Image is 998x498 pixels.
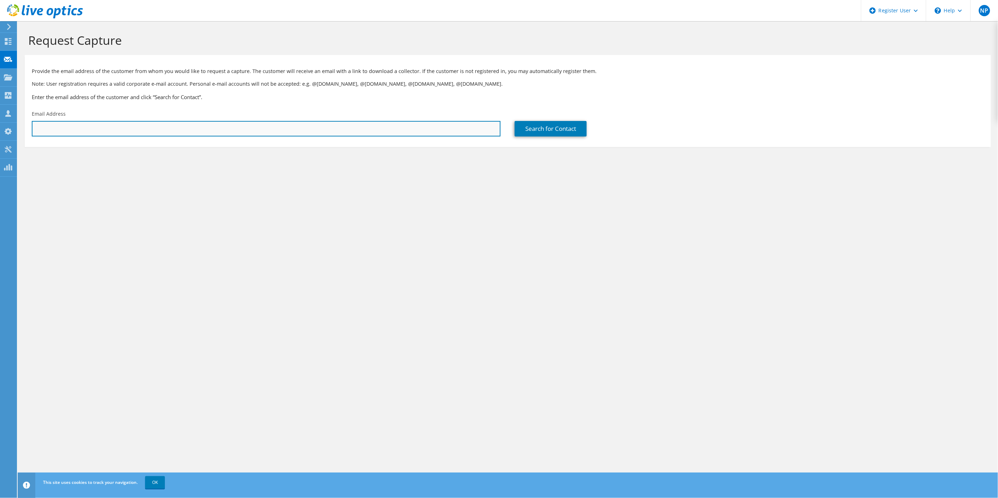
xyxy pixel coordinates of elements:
label: Email Address [32,110,66,117]
p: Provide the email address of the customer from whom you would like to request a capture. The cust... [32,67,984,75]
svg: \n [935,7,941,14]
a: OK [145,476,165,489]
h1: Request Capture [28,33,984,48]
p: Note: User registration requires a valid corporate e-mail account. Personal e-mail accounts will ... [32,80,984,88]
h3: Enter the email address of the customer and click “Search for Contact”. [32,93,984,101]
span: This site uses cookies to track your navigation. [43,479,138,485]
span: NP [979,5,990,16]
a: Search for Contact [515,121,587,136]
